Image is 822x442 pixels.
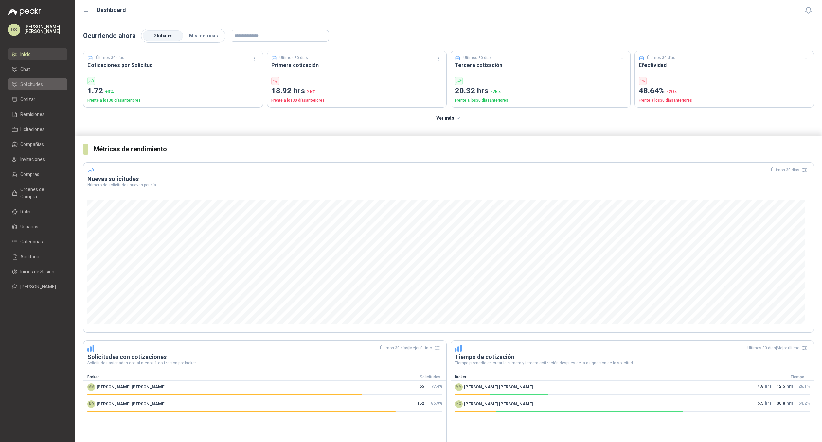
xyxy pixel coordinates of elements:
[20,238,43,245] span: Categorías
[20,111,45,118] span: Remisiones
[105,89,114,94] span: + 3 %
[20,51,31,58] span: Inicio
[271,97,443,104] p: Frente a los 30 días anteriores
[455,97,626,104] p: Frente a los 30 días anteriores
[451,374,781,380] div: Broker
[24,25,67,34] p: [PERSON_NAME] [PERSON_NAME]
[777,400,785,408] span: 30.8
[647,55,675,61] p: Últimos 30 días
[798,401,810,406] span: 64.2 %
[455,85,626,97] p: 20.32 hrs
[8,153,67,166] a: Invitaciones
[464,401,533,407] span: [PERSON_NAME] [PERSON_NAME]
[20,141,44,148] span: Compañías
[8,251,67,263] a: Auditoria
[20,81,43,88] span: Solicitudes
[8,93,67,106] a: Cotizar
[20,186,61,200] span: Órdenes de Compra
[433,112,465,125] button: Ver más
[8,205,67,218] a: Roles
[771,165,810,175] div: Últimos 30 días
[87,383,95,391] div: MM
[307,89,316,94] span: 26 %
[380,343,442,353] div: Últimos 30 días | Mejor último
[758,400,763,408] span: 5.5
[271,61,443,69] h3: Primera cotización
[153,33,173,38] span: Globales
[87,183,810,187] p: Número de solicitudes nuevas por día
[798,384,810,389] span: 26.1 %
[97,384,166,390] span: [PERSON_NAME] [PERSON_NAME]
[8,123,67,136] a: Licitaciones
[20,171,39,178] span: Compras
[758,383,763,391] span: 4.8
[414,374,446,380] div: Solicitudes
[83,31,136,41] p: Ocurriendo ahora
[639,61,810,69] h3: Efectividad
[20,96,35,103] span: Cotizar
[20,208,32,215] span: Roles
[781,374,814,380] div: Tiempo
[8,8,41,16] img: Logo peakr
[87,353,442,361] h3: Solicitudes con cotizaciones
[455,361,810,365] p: Tiempo promedio en crear la primera y tercera cotización después de la asignación de la solicitud.
[8,108,67,121] a: Remisiones
[87,61,259,69] h3: Cotizaciones por Solicitud
[431,384,442,389] span: 77.4 %
[667,89,677,94] span: -20 %
[20,223,38,230] span: Usuarios
[8,266,67,278] a: Inicios de Sesión
[279,55,308,61] p: Últimos 30 días
[87,400,95,408] div: NO
[747,343,810,353] div: Últimos 30 días | Mejor último
[777,400,793,408] p: hrs
[420,383,424,391] span: 65
[8,138,67,151] a: Compañías
[189,33,218,38] span: Mis métricas
[8,221,67,233] a: Usuarios
[20,268,54,275] span: Inicios de Sesión
[97,401,166,407] span: [PERSON_NAME] [PERSON_NAME]
[271,85,443,97] p: 18.92 hrs
[639,97,810,104] p: Frente a los 30 días anteriores
[8,281,67,293] a: [PERSON_NAME]
[8,168,67,181] a: Compras
[96,55,124,61] p: Últimos 30 días
[20,283,56,290] span: [PERSON_NAME]
[455,383,463,391] div: MM
[455,353,810,361] h3: Tiempo de cotización
[8,63,67,75] a: Chat
[20,253,39,260] span: Auditoria
[8,236,67,248] a: Categorías
[777,383,793,391] p: hrs
[94,144,814,154] h3: Métricas de rendimiento
[8,183,67,203] a: Órdenes de Compra
[8,24,20,36] div: DS
[639,85,810,97] p: 48.64%
[758,400,772,408] p: hrs
[417,400,424,408] span: 152
[87,85,259,97] p: 1.72
[20,126,45,133] span: Licitaciones
[463,55,492,61] p: Últimos 30 días
[8,48,67,60] a: Inicio
[87,175,810,183] h3: Nuevas solicitudes
[20,156,45,163] span: Invitaciones
[455,61,626,69] h3: Tercera cotización
[455,400,463,408] div: NO
[431,401,442,406] span: 86.9 %
[97,6,126,15] h1: Dashboard
[8,78,67,90] a: Solicitudes
[87,97,259,104] p: Frente a los 30 días anteriores
[491,89,501,94] span: -75 %
[20,66,30,73] span: Chat
[87,361,442,365] p: Solicitudes asignadas con al menos 1 cotización por broker
[777,383,785,391] span: 12.5
[758,383,772,391] p: hrs
[464,384,533,390] span: [PERSON_NAME] [PERSON_NAME]
[83,374,414,380] div: Broker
